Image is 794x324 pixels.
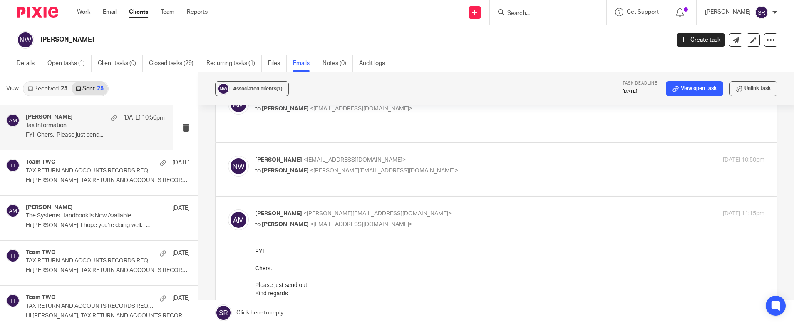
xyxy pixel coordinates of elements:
[26,132,165,139] p: FYI Chers. Please just send...
[97,86,104,92] div: 25
[72,82,107,95] a: Sent25
[6,204,20,217] img: svg%3E
[293,55,316,72] a: Emails
[26,267,190,274] p: Hi [PERSON_NAME], TAX RETURN AND ACCOUNTS RECORDS...
[17,55,41,72] a: Details
[723,209,764,218] p: [DATE] 11:15pm
[61,86,67,92] div: 23
[228,209,249,230] img: svg%3E
[262,106,309,112] span: [PERSON_NAME]
[310,106,412,112] span: <[EMAIL_ADDRESS][DOMAIN_NAME]>
[77,8,90,16] a: Work
[729,81,777,96] button: Unlink task
[677,33,725,47] a: Create task
[206,55,262,72] a: Recurring tasks (1)
[26,122,137,129] p: Tax Information
[506,10,581,17] input: Search
[303,157,406,163] span: <[EMAIL_ADDRESS][DOMAIN_NAME]>
[262,222,309,227] span: [PERSON_NAME]
[6,84,19,93] span: View
[33,273,476,282] p: In order to proceed, there is a fee of £20 plus VAT for each request, which covers the administra...
[129,8,148,16] a: Clients
[255,211,302,217] span: [PERSON_NAME]
[103,8,117,16] a: Email
[6,294,20,307] img: svg%3E
[172,294,190,302] p: [DATE]
[17,160,493,168] div: Regards
[228,156,249,177] img: svg%3E
[17,185,493,194] div: Sent from my iPhone
[623,81,658,85] span: Task deadline
[255,168,261,174] span: to
[40,35,539,44] h2: [PERSON_NAME]
[172,204,190,212] p: [DATE]
[276,86,283,91] span: (1)
[268,55,287,72] a: Files
[666,81,723,96] a: View open task
[755,6,768,19] img: svg%3E
[627,9,659,15] span: Get Support
[255,106,261,112] span: to
[26,159,55,166] h4: Team TWC
[6,159,20,172] img: svg%3E
[172,159,190,167] p: [DATE]
[26,114,73,121] h4: [PERSON_NAME]
[26,294,55,301] h4: Team TWC
[26,177,190,184] p: Hi [PERSON_NAME], TAX RETURN AND ACCOUNTS RECORDS...
[26,312,190,319] p: Hi [PERSON_NAME], TAX RETURN AND ACCOUNTS RECORDS...
[233,86,283,91] span: Associated clients
[6,249,20,262] img: svg%3E
[310,222,412,227] span: <[EMAIL_ADDRESS][DOMAIN_NAME]>
[33,307,476,315] p: Regarding the 24/25 info, if you could email over your figures we can get this booked in etc. If ...
[33,239,476,247] p: Hi [PERSON_NAME],
[303,211,452,217] span: <[PERSON_NAME][EMAIL_ADDRESS][DOMAIN_NAME]>
[26,303,157,310] p: TAX RETURN AND ACCOUNTS RECORDS REQUEST
[323,55,353,72] a: Notes (0)
[123,114,165,122] p: [DATE] 10:50pm
[26,212,157,219] p: The Systems Handbook is Now Available!
[33,256,476,264] p: We wish to inform you that we have received a request to provide documents.
[17,31,34,49] img: svg%3E
[172,249,190,257] p: [DATE]
[26,249,55,256] h4: Team TWC
[6,114,20,127] img: svg%3E
[187,8,208,16] a: Reports
[149,55,200,72] a: Closed tasks (29)
[723,156,764,164] p: [DATE] 10:50pm
[217,82,230,95] img: svg%3E
[26,204,73,211] h4: [PERSON_NAME]
[359,55,391,72] a: Audit logs
[47,55,92,72] a: Open tasks (1)
[26,222,190,229] p: Hi [PERSON_NAME], I hope you're doing well. ...
[623,88,658,95] p: [DATE]
[26,257,157,264] p: TAX RETURN AND ACCOUNTS RECORDS REQUEST
[17,7,58,18] img: Pixie
[161,8,174,16] a: Team
[26,167,157,174] p: TAX RETURN AND ACCOUNTS RECORDS REQUEST
[33,290,476,298] p: Please confirm if the above is ok, upon receipt of your approval, we will begin the process of pr...
[705,8,751,16] p: [PERSON_NAME]
[255,157,302,163] span: [PERSON_NAME]
[215,81,289,96] button: Associated clients(1)
[24,82,72,95] a: Received23
[262,168,309,174] span: [PERSON_NAME]
[98,55,143,72] a: Client tasks (0)
[33,208,476,225] blockquote: On [DATE] 14:05, [PERSON_NAME] <[PERSON_NAME][EMAIL_ADDRESS][DOMAIN_NAME]> wrote:
[310,168,458,174] span: <[PERSON_NAME][EMAIL_ADDRESS][DOMAIN_NAME]>
[255,222,261,227] span: to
